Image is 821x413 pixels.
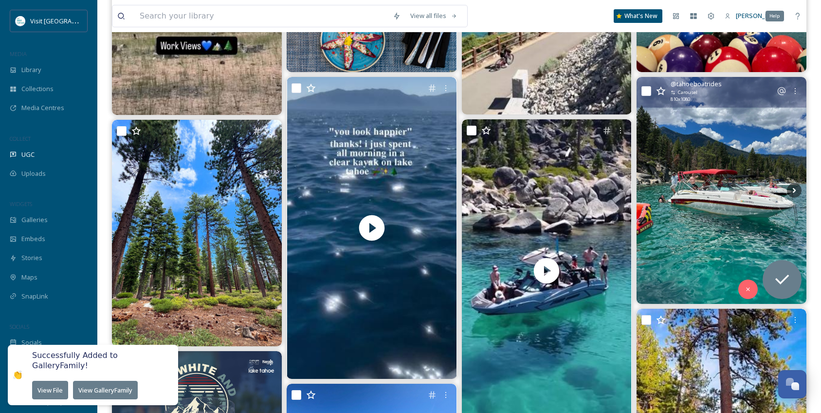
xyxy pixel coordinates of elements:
span: SOCIALS [10,323,29,330]
span: Visit [GEOGRAPHIC_DATA] [30,16,106,25]
input: Search your library [135,5,388,27]
span: Stories [21,253,42,263]
span: Embeds [21,234,45,244]
span: Socials [21,338,42,347]
span: MEDIA [10,50,27,57]
span: SnapLink [21,292,48,301]
span: Carousel [678,89,697,96]
img: 📍Lake Tahoe . . . . . #laketahoe #laketahoeca #laketahoenv #tahoe #tahoelife #tahoelove #lake #la... [112,120,282,346]
span: Library [21,65,41,75]
button: View File [32,380,68,399]
a: What's New [614,9,662,23]
span: @ tahoeboatrides [671,79,722,89]
a: [PERSON_NAME] [720,6,789,25]
img: thumbnail [287,77,456,379]
span: COLLECT [10,135,31,142]
span: Uploads [21,169,46,178]
button: View GalleryFamily [73,380,138,399]
a: View all files [405,6,462,25]
a: Help [789,7,806,25]
span: 810 x 1080 [671,96,690,103]
span: Galleries [21,215,48,225]
div: Successfully Added to Gallery Family ! [32,351,168,399]
span: WIDGETS [10,200,32,207]
span: Maps [21,273,37,282]
div: Help [766,11,784,21]
div: 👏 [13,370,22,380]
span: [PERSON_NAME] [736,11,784,20]
img: download.jpeg [16,16,25,26]
button: Open Chat [778,370,806,398]
video: We can’t think of a better way to start your Tuesday morning😌😌 Our clear kayak tours are running ... [287,77,456,379]
img: I cannot put into words how grateful we are to have the absolute best Captains on the Lake Tahoe ... [637,77,806,303]
span: Media Centres [21,103,64,113]
span: UGC [21,150,35,159]
a: View GalleryFamily [68,380,138,399]
span: Collections [21,84,54,94]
